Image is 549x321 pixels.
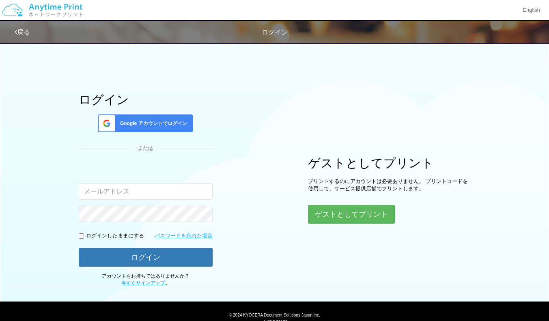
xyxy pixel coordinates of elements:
[79,248,213,267] button: ログイン
[229,312,320,317] span: © 2024 KYOCERA Document Solutions Japan Inc.
[117,120,187,127] span: Google アカウントでログイン
[121,280,165,286] a: 今すぐサインアップ
[308,205,395,224] button: ゲストとしてプリント
[79,93,213,106] h1: ログイン
[86,232,144,240] p: ログインしたままにする
[308,156,470,170] h1: ゲストとしてプリント
[15,28,30,35] a: 戻る
[308,178,470,193] p: プリントするのにアカウントは必要ありません。 プリントコードを使用して、サービス提供店舗でプリントします。
[79,183,213,200] input: メールアドレス
[79,144,213,152] div: または
[121,280,170,286] span: 。
[262,29,288,36] span: ログイン
[155,232,213,240] a: パスワードを忘れた場合
[79,273,213,287] p: アカウントをお持ちではありませんか？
